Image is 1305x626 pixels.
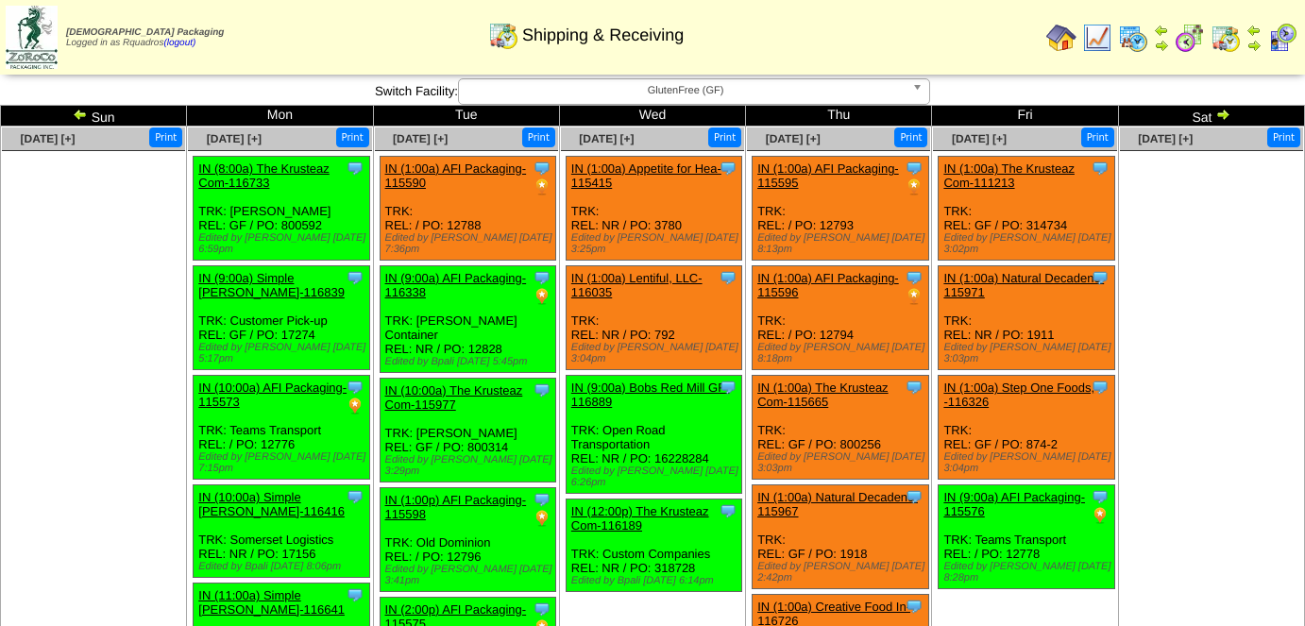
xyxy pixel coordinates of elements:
[533,381,551,399] img: Tooltip
[943,232,1114,255] div: Edited by [PERSON_NAME] [DATE] 3:02pm
[894,127,927,147] button: Print
[380,266,556,373] div: TRK: [PERSON_NAME] Container REL: NR / PO: 12828
[198,232,369,255] div: Edited by [PERSON_NAME] [DATE] 6:59pm
[1118,106,1304,127] td: Sat
[198,381,347,409] a: IN (10:00a) AFI Packaging-115573
[905,487,924,506] img: Tooltip
[757,232,928,255] div: Edited by [PERSON_NAME] [DATE] 8:13pm
[1081,127,1114,147] button: Print
[187,106,373,127] td: Mon
[708,127,741,147] button: Print
[380,157,556,261] div: TRK: REL: / PO: 12788
[198,342,369,364] div: Edited by [PERSON_NAME] [DATE] 5:17pm
[1091,159,1110,178] img: Tooltip
[943,561,1114,584] div: Edited by [PERSON_NAME] [DATE] 8:28pm
[566,266,742,370] div: TRK: REL: NR / PO: 792
[522,25,684,45] span: Shipping & Receiving
[380,379,556,482] div: TRK: [PERSON_NAME] REL: GF / PO: 800314
[346,487,364,506] img: Tooltip
[533,178,551,196] img: PO
[943,161,1075,190] a: IN (1:00a) The Krusteaz Com-111213
[571,271,703,299] a: IN (1:00a) Lentiful, LLC-116035
[66,27,224,48] span: Logged in as Rquadros
[766,132,821,145] a: [DATE] [+]
[207,132,262,145] a: [DATE] [+]
[566,499,742,592] div: TRK: Custom Companies REL: NR / PO: 318728
[571,465,742,488] div: Edited by [PERSON_NAME] [DATE] 6:26pm
[559,106,745,127] td: Wed
[533,159,551,178] img: Tooltip
[579,132,634,145] a: [DATE] [+]
[939,266,1115,370] div: TRK: REL: NR / PO: 1911
[466,79,905,102] span: GlutenFree (GF)
[1246,38,1262,53] img: arrowright.gif
[533,490,551,509] img: Tooltip
[346,378,364,397] img: Tooltip
[1215,107,1230,122] img: arrowright.gif
[757,161,899,190] a: IN (1:00a) AFI Packaging-115595
[952,132,1007,145] a: [DATE] [+]
[1246,23,1262,38] img: arrowleft.gif
[571,232,742,255] div: Edited by [PERSON_NAME] [DATE] 3:25pm
[753,266,929,370] div: TRK: REL: / PO: 12794
[571,161,721,190] a: IN (1:00a) Appetite for Hea-115415
[943,381,1094,409] a: IN (1:00a) Step One Foods, -116326
[719,268,737,287] img: Tooltip
[21,132,76,145] a: [DATE] [+]
[385,232,556,255] div: Edited by [PERSON_NAME] [DATE] 7:36pm
[753,485,929,589] div: TRK: REL: GF / PO: 1918
[385,383,523,412] a: IN (10:00a) The Krusteaz Com-115977
[194,266,370,370] div: TRK: Customer Pick-up REL: GF / PO: 17274
[753,157,929,261] div: TRK: REL: / PO: 12793
[198,561,369,572] div: Edited by Bpali [DATE] 8:06pm
[905,287,924,306] img: PO
[385,161,527,190] a: IN (1:00a) AFI Packaging-115590
[373,106,559,127] td: Tue
[905,159,924,178] img: Tooltip
[566,376,742,494] div: TRK: Open Road Transportation REL: NR / PO: 16228284
[533,600,551,618] img: Tooltip
[346,397,364,415] img: PO
[1091,268,1110,287] img: Tooltip
[1,106,187,127] td: Sun
[757,271,899,299] a: IN (1:00a) AFI Packaging-115596
[194,485,370,578] div: TRK: Somerset Logistics REL: NR / PO: 17156
[380,488,556,592] div: TRK: Old Dominion REL: / PO: 12796
[522,127,555,147] button: Print
[1091,378,1110,397] img: Tooltip
[533,268,551,287] img: Tooltip
[66,27,224,38] span: [DEMOGRAPHIC_DATA] Packaging
[1082,23,1112,53] img: line_graph.gif
[1046,23,1076,53] img: home.gif
[943,342,1114,364] div: Edited by [PERSON_NAME] [DATE] 3:03pm
[753,376,929,480] div: TRK: REL: GF / PO: 800256
[198,451,369,474] div: Edited by [PERSON_NAME] [DATE] 7:15pm
[905,178,924,196] img: PO
[939,157,1115,261] div: TRK: REL: GF / PO: 314734
[905,597,924,616] img: Tooltip
[336,127,369,147] button: Print
[905,378,924,397] img: Tooltip
[385,356,556,367] div: Edited by Bpali [DATE] 5:45pm
[198,271,345,299] a: IN (9:00a) Simple [PERSON_NAME]-116839
[905,268,924,287] img: Tooltip
[571,381,730,409] a: IN (9:00a) Bobs Red Mill GF-116889
[1091,506,1110,525] img: PO
[346,268,364,287] img: Tooltip
[939,376,1115,480] div: TRK: REL: GF / PO: 874-2
[6,6,58,69] img: zoroco-logo-small.webp
[393,132,448,145] a: [DATE] [+]
[1154,38,1169,53] img: arrowright.gif
[1138,132,1193,145] a: [DATE] [+]
[943,490,1085,518] a: IN (9:00a) AFI Packaging-115576
[1267,23,1297,53] img: calendarcustomer.gif
[73,107,88,122] img: arrowleft.gif
[571,575,742,586] div: Edited by Bpali [DATE] 6:14pm
[571,342,742,364] div: Edited by [PERSON_NAME] [DATE] 3:04pm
